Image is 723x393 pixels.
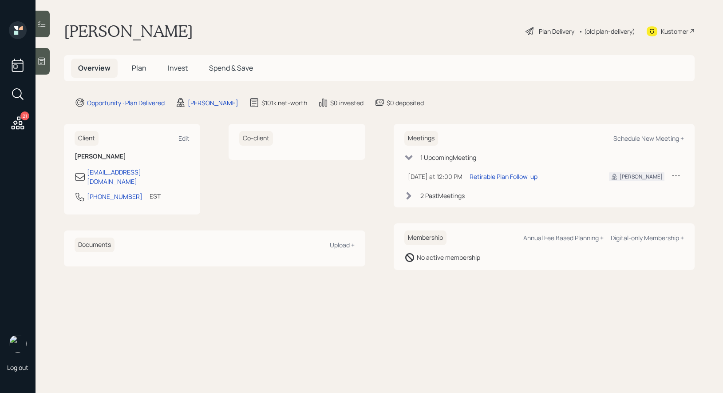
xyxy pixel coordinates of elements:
[132,63,146,73] span: Plan
[613,134,684,143] div: Schedule New Meeting +
[75,238,115,252] h6: Documents
[75,131,99,146] h6: Client
[387,98,424,107] div: $0 deposited
[7,363,28,372] div: Log out
[330,241,355,249] div: Upload +
[261,98,307,107] div: $101k net-worth
[620,173,663,181] div: [PERSON_NAME]
[239,131,273,146] h6: Co-client
[417,253,480,262] div: No active membership
[523,234,604,242] div: Annual Fee Based Planning +
[87,167,190,186] div: [EMAIL_ADDRESS][DOMAIN_NAME]
[579,27,635,36] div: • (old plan-delivery)
[408,172,462,181] div: [DATE] at 12:00 PM
[75,153,190,160] h6: [PERSON_NAME]
[87,98,165,107] div: Opportunity · Plan Delivered
[87,192,142,201] div: [PHONE_NUMBER]
[188,98,238,107] div: [PERSON_NAME]
[209,63,253,73] span: Spend & Save
[611,234,684,242] div: Digital-only Membership +
[64,21,193,41] h1: [PERSON_NAME]
[168,63,188,73] span: Invest
[20,111,29,120] div: 21
[539,27,574,36] div: Plan Delivery
[404,131,438,146] h6: Meetings
[9,335,27,353] img: treva-nostdahl-headshot.png
[661,27,688,36] div: Kustomer
[178,134,190,143] div: Edit
[150,191,161,201] div: EST
[470,172,537,181] div: Retirable Plan Follow-up
[420,153,476,162] div: 1 Upcoming Meeting
[78,63,111,73] span: Overview
[330,98,363,107] div: $0 invested
[404,230,446,245] h6: Membership
[420,191,465,200] div: 2 Past Meeting s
